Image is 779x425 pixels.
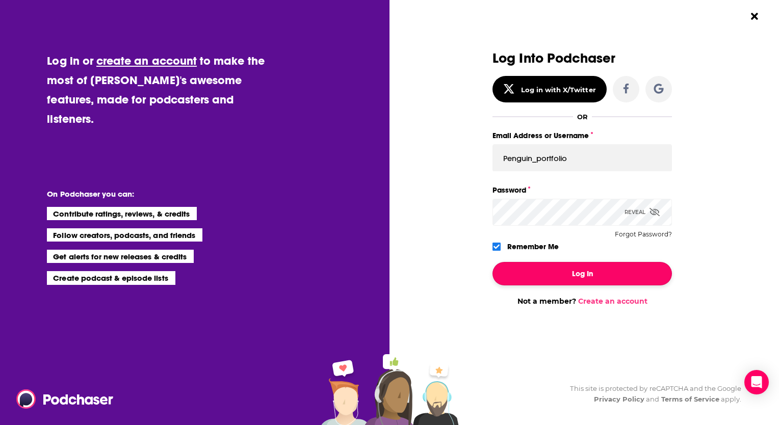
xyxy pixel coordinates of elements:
[47,207,197,220] li: Contribute ratings, reviews, & credits
[492,262,672,285] button: Log In
[521,86,596,94] div: Log in with X/Twitter
[47,189,251,199] li: On Podchaser you can:
[744,370,769,394] div: Open Intercom Messenger
[492,297,672,306] div: Not a member?
[578,297,647,306] a: Create an account
[492,144,672,172] input: Email Address or Username
[492,51,672,66] h3: Log Into Podchaser
[745,7,764,26] button: Close Button
[492,183,672,197] label: Password
[661,395,720,403] a: Terms of Service
[492,76,607,102] button: Log in with X/Twitter
[47,228,202,242] li: Follow creators, podcasts, and friends
[16,389,106,409] a: Podchaser - Follow, Share and Rate Podcasts
[577,113,588,121] div: OR
[96,54,197,68] a: create an account
[47,271,175,284] li: Create podcast & episode lists
[492,129,672,142] label: Email Address or Username
[562,383,741,405] div: This site is protected by reCAPTCHA and the Google and apply.
[16,389,114,409] img: Podchaser - Follow, Share and Rate Podcasts
[594,395,645,403] a: Privacy Policy
[625,199,660,226] div: Reveal
[507,240,559,253] label: Remember Me
[47,250,193,263] li: Get alerts for new releases & credits
[615,231,672,238] button: Forgot Password?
